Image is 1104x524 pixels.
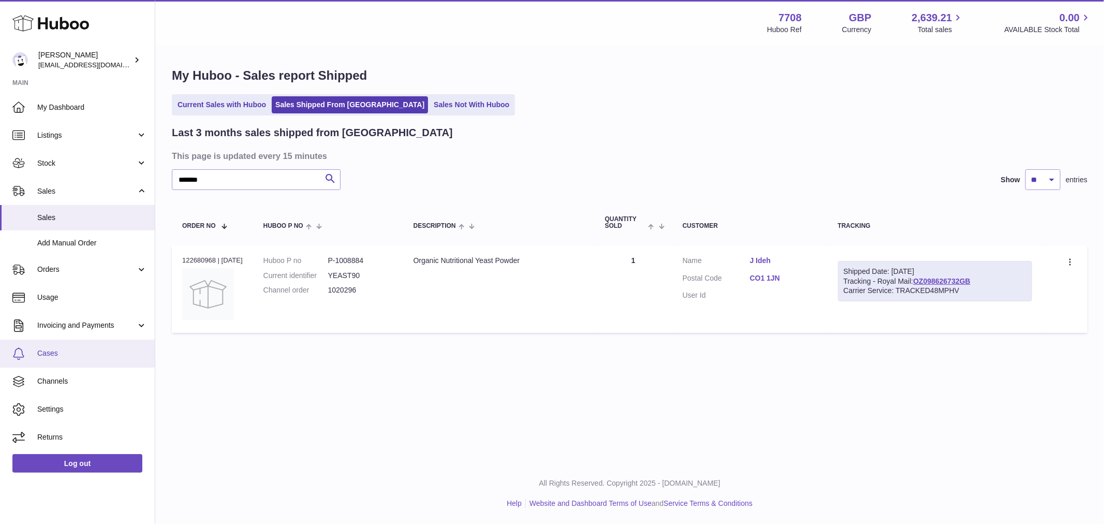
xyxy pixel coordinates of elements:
div: 122680968 | [DATE] [182,256,243,265]
a: CO1 1JN [750,273,817,283]
a: Sales Not With Huboo [430,96,513,113]
li: and [526,499,753,508]
div: Carrier Service: TRACKED48MPHV [844,286,1027,296]
a: 0.00 AVAILABLE Stock Total [1004,11,1092,35]
span: Orders [37,265,136,274]
dt: Current identifier [263,271,328,281]
span: Total sales [918,25,964,35]
dt: Huboo P no [263,256,328,266]
span: Settings [37,404,147,414]
span: Returns [37,432,147,442]
h1: My Huboo - Sales report Shipped [172,67,1087,84]
dt: Channel order [263,285,328,295]
dd: 1020296 [328,285,393,295]
span: 0.00 [1059,11,1080,25]
span: Cases [37,348,147,358]
div: Shipped Date: [DATE] [844,267,1027,276]
dd: P-1008884 [328,256,393,266]
strong: GBP [849,11,871,25]
div: Tracking - Royal Mail: [838,261,1033,302]
a: Help [507,499,522,507]
span: My Dashboard [37,103,147,112]
span: Order No [182,223,216,229]
div: [PERSON_NAME] [38,50,131,70]
span: Usage [37,293,147,302]
div: Huboo Ref [767,25,802,35]
a: Log out [12,454,142,473]
span: Description [414,223,456,229]
span: Channels [37,376,147,386]
dd: YEAST90 [328,271,393,281]
span: Add Manual Order [37,238,147,248]
a: Service Terms & Conditions [664,499,753,507]
dt: Postal Code [683,273,750,286]
span: Huboo P no [263,223,303,229]
span: entries [1066,175,1087,185]
span: 2,639.21 [912,11,952,25]
div: Currency [842,25,872,35]
a: 2,639.21 Total sales [912,11,964,35]
strong: 7708 [778,11,802,25]
a: Current Sales with Huboo [174,96,270,113]
span: Listings [37,130,136,140]
p: All Rights Reserved. Copyright 2025 - [DOMAIN_NAME] [164,478,1096,488]
a: OZ098626732GB [913,277,970,285]
a: Sales Shipped From [GEOGRAPHIC_DATA] [272,96,428,113]
h3: This page is updated every 15 minutes [172,150,1085,162]
span: Quantity Sold [605,216,646,229]
a: Website and Dashboard Terms of Use [529,499,652,507]
dt: Name [683,256,750,268]
label: Show [1001,175,1020,185]
div: Customer [683,223,817,229]
a: J Ideh [750,256,817,266]
h2: Last 3 months sales shipped from [GEOGRAPHIC_DATA] [172,126,453,140]
dt: User Id [683,290,750,300]
img: no-photo.jpg [182,268,234,320]
div: Tracking [838,223,1033,229]
span: Invoicing and Payments [37,321,136,330]
span: Sales [37,186,136,196]
img: internalAdmin-7708@internal.huboo.com [12,52,28,68]
span: Stock [37,158,136,168]
div: Organic Nutritional Yeast Powder [414,256,584,266]
span: [EMAIL_ADDRESS][DOMAIN_NAME] [38,61,152,69]
td: 1 [595,245,672,333]
span: AVAILABLE Stock Total [1004,25,1092,35]
span: Sales [37,213,147,223]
